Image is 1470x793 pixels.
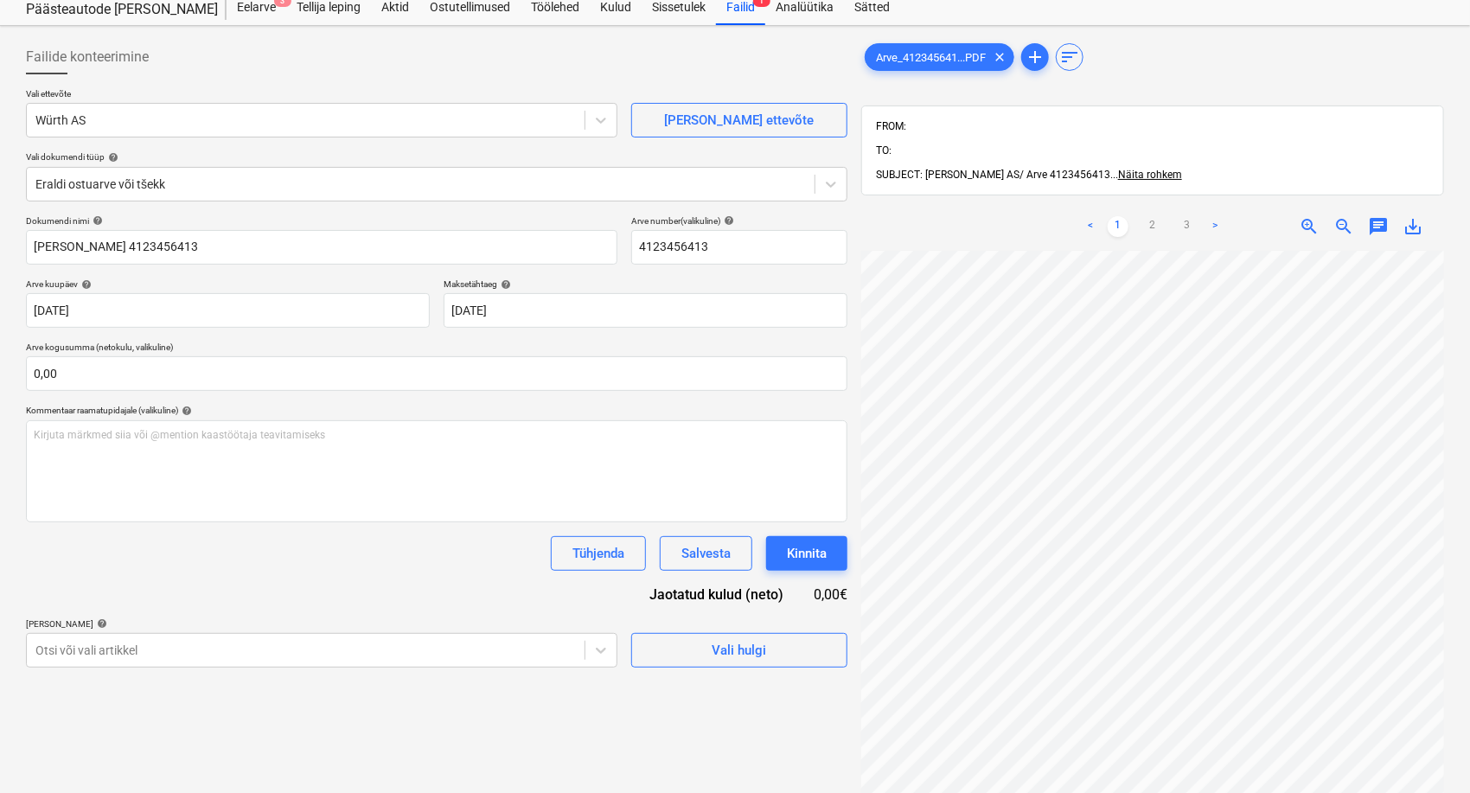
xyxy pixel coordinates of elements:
[105,152,118,163] span: help
[1118,169,1182,181] span: Näita rohkem
[1177,216,1198,237] a: Page 3
[989,47,1010,67] span: clear
[1110,169,1182,181] span: ...
[26,88,617,103] p: Vali ettevõte
[26,293,430,328] input: Arve kuupäeva pole määratud.
[811,585,847,604] div: 0,00€
[865,43,1014,71] div: Arve_412345641...PDF
[631,230,847,265] input: Arve number
[178,406,192,416] span: help
[89,215,103,226] span: help
[1025,47,1045,67] span: add
[623,585,811,604] div: Jaotatud kulud (neto)
[1108,216,1128,237] a: Page 1 is your current page
[26,405,847,416] div: Kommentaar raamatupidajale (valikuline)
[1333,216,1354,237] span: zoom_out
[1368,216,1389,237] span: chat
[660,536,752,571] button: Salvesta
[26,618,617,630] div: [PERSON_NAME]
[664,109,814,131] div: [PERSON_NAME] ettevõte
[497,279,511,290] span: help
[1080,216,1101,237] a: Previous page
[1403,216,1423,237] span: save_alt
[551,536,646,571] button: Tühjenda
[866,51,996,64] span: Arve_412345641...PDF
[681,542,731,565] div: Salvesta
[26,47,149,67] span: Failide konteerimine
[876,144,892,157] span: TO:
[26,215,617,227] div: Dokumendi nimi
[26,342,847,356] p: Arve kogusumma (netokulu, valikuline)
[26,278,430,290] div: Arve kuupäev
[26,230,617,265] input: Dokumendi nimi
[1142,216,1163,237] a: Page 2
[1299,216,1320,237] span: zoom_in
[572,542,624,565] div: Tühjenda
[1205,216,1225,237] a: Next page
[631,633,847,668] button: Vali hulgi
[631,215,847,227] div: Arve number (valikuline)
[876,120,906,132] span: FROM:
[712,639,766,662] div: Vali hulgi
[787,542,827,565] div: Kinnita
[720,215,734,226] span: help
[26,151,847,163] div: Vali dokumendi tüüp
[766,536,847,571] button: Kinnita
[1059,47,1080,67] span: sort
[26,1,206,19] div: Päästeautode [PERSON_NAME]
[444,293,847,328] input: Tähtaega pole määratud
[631,103,847,137] button: [PERSON_NAME] ettevõte
[444,278,847,290] div: Maksetähtaeg
[78,279,92,290] span: help
[93,618,107,629] span: help
[876,169,1110,181] span: SUBJECT: [PERSON_NAME] AS/ Arve 4123456413
[26,356,847,391] input: Arve kogusumma (netokulu, valikuline)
